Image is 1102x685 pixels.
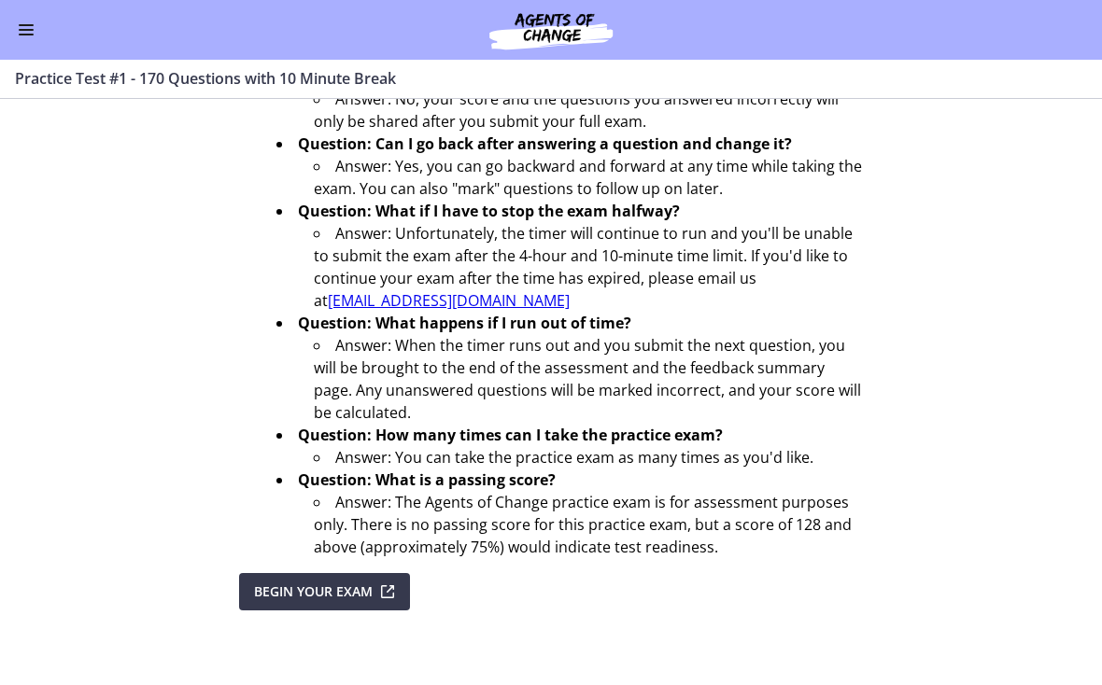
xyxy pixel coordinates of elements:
[298,201,680,221] strong: Question: What if I have to stop the exam halfway?
[15,67,1065,90] h3: Practice Test #1 - 170 Questions with 10 Minute Break
[314,155,863,200] li: Answer: Yes, you can go backward and forward at any time while taking the exam. You can also "mar...
[314,222,863,312] li: Answer: Unfortunately, the timer will continue to run and you'll be unable to submit the exam aft...
[254,580,373,603] span: Begin Your Exam
[298,469,556,490] strong: Question: What is a passing score?
[314,88,863,133] li: Answer: No, your score and the questions you answered incorrectly will only be shared after you s...
[439,7,663,52] img: Agents of Change
[328,290,570,311] a: [EMAIL_ADDRESS][DOMAIN_NAME]
[298,133,792,154] strong: Question: Can I go back after answering a question and change it?
[314,334,863,424] li: Answer: When the timer runs out and you submit the next question, you will be brought to the end ...
[239,573,410,610] button: Begin Your Exam
[298,425,723,445] strong: Question: How many times can I take the practice exam?
[314,491,863,558] li: Answer: The Agents of Change practice exam is for assessment purposes only. There is no passing s...
[15,19,37,41] button: Enable menu
[314,446,863,468] li: Answer: You can take the practice exam as many times as you'd like.
[298,313,631,333] strong: Question: What happens if I run out of time?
